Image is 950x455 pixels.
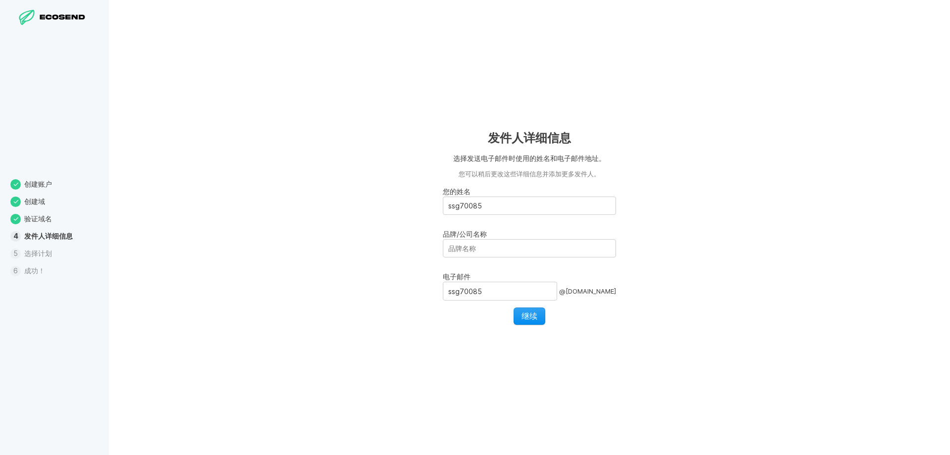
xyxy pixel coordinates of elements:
font: 电子邮件 [443,272,471,281]
font: 选择计划 [24,249,52,257]
input: 品牌/公司名称 [443,239,616,257]
font: 继续 [522,311,537,321]
font: 品牌/公司名称 [443,230,487,238]
font: 您的姓名 [443,187,471,196]
button: 继续 [514,307,545,324]
input: 您的姓名 [443,197,616,215]
font: 验证域名 [24,214,52,223]
font: 发件人详细信息 [24,232,73,240]
font: 创建账户 [24,180,52,188]
font: @ [559,287,566,295]
font: [DOMAIN_NAME] [566,287,616,295]
font: 创建域 [24,197,45,205]
font: 发件人详细信息 [488,131,571,145]
font: 选择发送电子邮件时使用的姓名和电子邮件地址。 [453,154,606,162]
font: 成功！ [24,266,45,275]
font: 您可以稍后更改这些详细信息并添加更多发件人。 [459,170,600,178]
input: 电子邮件@[DOMAIN_NAME] [443,282,557,301]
